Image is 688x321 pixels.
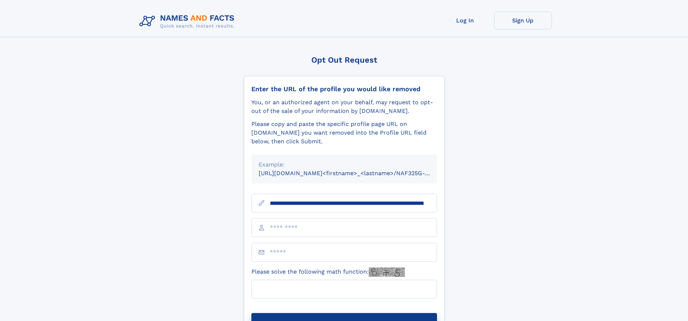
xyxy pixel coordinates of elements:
div: Example: [259,160,430,169]
div: Opt Out Request [244,55,445,64]
div: Enter the URL of the profile you would like removed [251,85,437,93]
div: Please copy and paste the specific profile page URL on [DOMAIN_NAME] you want removed into the Pr... [251,120,437,146]
div: You, or an authorized agent on your behalf, may request to opt-out of the sale of your informatio... [251,98,437,115]
a: Log In [436,12,494,29]
a: Sign Up [494,12,552,29]
small: [URL][DOMAIN_NAME]<firstname>_<lastname>/NAF325G-xxxxxxxx [259,170,451,177]
label: Please solve the following math function: [251,267,405,277]
img: Logo Names and Facts [137,12,241,31]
